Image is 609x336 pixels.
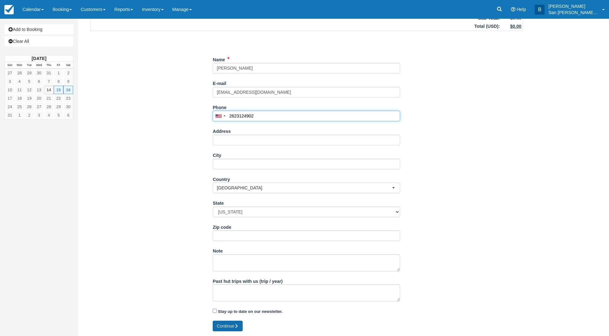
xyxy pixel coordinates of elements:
a: 10 [5,86,15,94]
a: 28 [15,69,24,77]
a: 18 [15,94,24,103]
label: Zip code [213,222,231,231]
a: 30 [34,69,44,77]
a: 12 [24,86,34,94]
a: 6 [34,77,44,86]
label: E-mail [213,78,226,87]
label: Past hut trips with us (trip / year) [213,276,283,285]
button: Continue [213,321,243,331]
input: Stay up to date on our newsletter. [213,309,217,313]
label: State [213,198,224,207]
a: 3 [34,111,44,119]
p: San [PERSON_NAME] Hut Systems [548,9,598,16]
th: Sat [63,62,73,69]
a: 25 [15,103,24,111]
a: 16 [63,86,73,94]
img: checkfront-main-nav-mini-logo.png [4,5,14,14]
a: 1 [54,69,63,77]
a: 4 [15,77,24,86]
strong: Sub-Total: [478,16,500,21]
a: 21 [44,94,54,103]
a: 5 [54,111,63,119]
p: [PERSON_NAME] [548,3,598,9]
a: 2 [63,69,73,77]
a: 28 [44,103,54,111]
strong: [DATE] [32,56,46,61]
a: 14 [44,86,54,94]
a: 5 [24,77,34,86]
label: Note [213,246,223,254]
strong: Total ( ): [474,24,500,29]
a: 11 [15,86,24,94]
a: Add to Booking [5,24,73,34]
a: 19 [24,94,34,103]
th: Wed [34,62,44,69]
a: 2 [24,111,34,119]
a: 1 [15,111,24,119]
a: 8 [54,77,63,86]
a: 3 [5,77,15,86]
a: 13 [34,86,44,94]
a: 20 [34,94,44,103]
th: Mon [15,62,24,69]
span: USD [488,24,497,29]
span: [GEOGRAPHIC_DATA] [217,185,392,191]
a: 29 [24,69,34,77]
a: 31 [44,69,54,77]
a: 9 [63,77,73,86]
a: 17 [5,94,15,103]
a: 23 [63,94,73,103]
a: 7 [44,77,54,86]
strong: Stay up to date on our newsletter. [218,309,283,314]
label: Address [213,126,231,135]
a: 30 [63,103,73,111]
a: 27 [5,69,15,77]
label: Country [213,174,230,183]
a: 6 [63,111,73,119]
th: Tue [24,62,34,69]
button: [GEOGRAPHIC_DATA] [213,183,400,193]
label: City [213,150,221,159]
span: Help [517,7,526,12]
div: B [535,5,545,15]
a: 27 [34,103,44,111]
th: Sun [5,62,15,69]
label: Name [213,54,225,63]
label: Phone [213,102,226,111]
u: $0.00 [510,24,521,29]
a: 24 [5,103,15,111]
a: 31 [5,111,15,119]
a: 15 [54,86,63,94]
a: 26 [24,103,34,111]
a: 29 [54,103,63,111]
div: United States: +1 [213,111,227,121]
i: Help [511,7,515,12]
th: Thu [44,62,54,69]
a: 4 [44,111,54,119]
th: Fri [54,62,63,69]
a: 22 [54,94,63,103]
a: Clear All [5,36,73,46]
